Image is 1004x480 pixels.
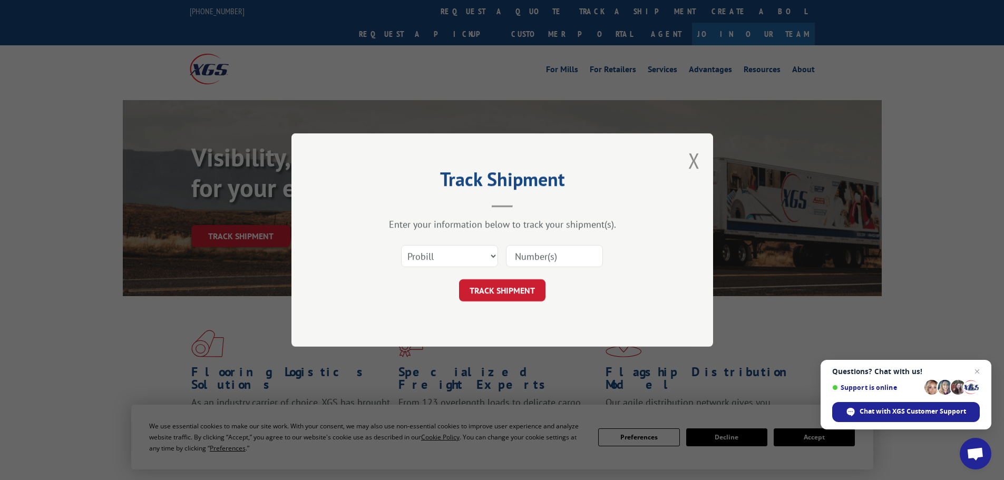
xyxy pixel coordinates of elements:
[832,367,980,376] span: Questions? Chat with us!
[506,245,603,267] input: Number(s)
[832,402,980,422] div: Chat with XGS Customer Support
[459,279,545,301] button: TRACK SHIPMENT
[860,407,966,416] span: Chat with XGS Customer Support
[344,172,660,192] h2: Track Shipment
[971,365,983,378] span: Close chat
[960,438,991,469] div: Open chat
[832,384,921,391] span: Support is online
[688,146,700,174] button: Close modal
[344,218,660,230] div: Enter your information below to track your shipment(s).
